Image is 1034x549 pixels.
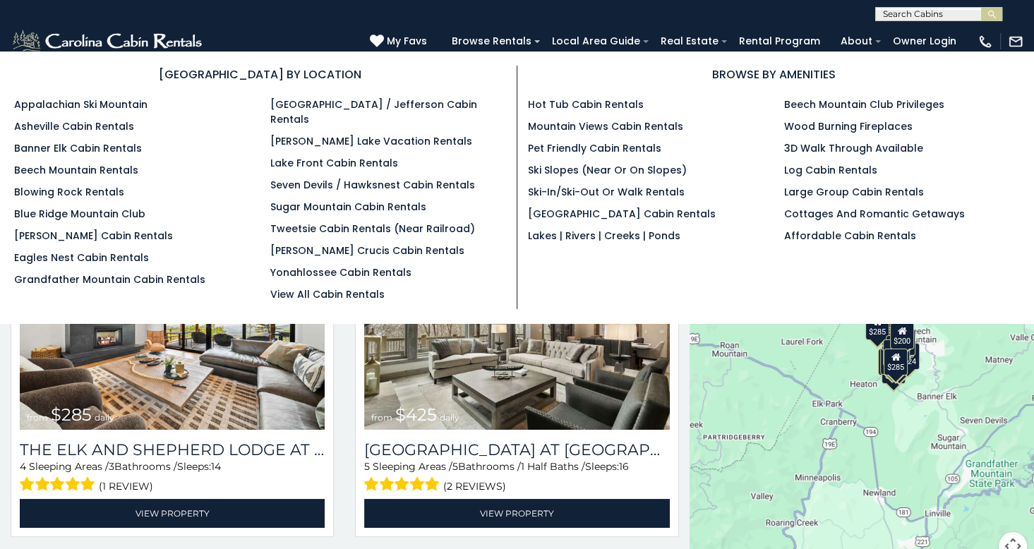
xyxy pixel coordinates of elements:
a: Lake Front Cabin Rentals [270,156,398,170]
span: $425 [395,404,437,425]
a: About [834,30,879,52]
a: [GEOGRAPHIC_DATA] at [GEOGRAPHIC_DATA] [364,440,669,459]
span: 16 [619,460,629,473]
div: $200 [890,322,914,349]
a: [GEOGRAPHIC_DATA] Cabin Rentals [528,207,716,221]
span: 5 [452,460,458,473]
div: $215 [882,356,906,383]
a: My Favs [370,34,431,49]
a: [PERSON_NAME] Lake Vacation Rentals [270,134,472,148]
span: daily [95,412,114,423]
a: Asheville Cabin Rentals [14,119,134,133]
div: Sleeping Areas / Bathrooms / Sleeps: [364,459,669,495]
a: Sunset Ridge Hideaway at Eagles Nest from $425 daily [364,225,669,430]
span: 4 [20,460,26,473]
a: View Property [364,499,669,528]
a: Large Group Cabin Rentals [784,185,924,199]
div: $230 [879,347,903,374]
a: Sugar Mountain Cabin Rentals [270,200,426,214]
a: Beech Mountain Rentals [14,163,138,177]
img: Sunset Ridge Hideaway at Eagles Nest [364,225,669,430]
a: Owner Login [886,30,963,52]
a: Pet Friendly Cabin Rentals [528,141,661,155]
span: 5 [364,460,370,473]
div: $285 [865,313,889,339]
a: [PERSON_NAME] Cabin Rentals [14,229,173,243]
div: $424 [896,343,920,370]
a: The Elk And Shepherd Lodge at [GEOGRAPHIC_DATA] [20,440,325,459]
a: Affordable Cabin Rentals [784,229,916,243]
a: Rental Program [732,30,827,52]
a: View All Cabin Rentals [270,287,385,301]
img: The Elk And Shepherd Lodge at Eagles Nest [20,225,325,430]
span: 1 Half Baths / [521,460,585,473]
img: White-1-2.png [11,28,206,56]
h3: [GEOGRAPHIC_DATA] BY LOCATION [14,66,506,83]
span: 3 [109,460,114,473]
span: $285 [51,404,92,425]
a: [PERSON_NAME] Crucis Cabin Rentals [270,243,464,258]
a: Beech Mountain Club Privileges [784,97,944,111]
a: Hot Tub Cabin Rentals [528,97,644,111]
a: Grandfather Mountain Cabin Rentals [14,272,205,286]
a: Eagles Nest Cabin Rentals [14,251,149,265]
a: Blue Ridge Mountain Club [14,207,145,221]
a: [GEOGRAPHIC_DATA] / Jefferson Cabin Rentals [270,97,477,126]
a: Mountain Views Cabin Rentals [528,119,683,133]
span: from [371,412,392,423]
span: daily [440,412,459,423]
a: Banner Elk Cabin Rentals [14,141,142,155]
a: Appalachian Ski Mountain [14,97,148,111]
h3: BROWSE BY AMENITIES [528,66,1021,83]
img: mail-regular-white.png [1008,34,1023,49]
a: Blowing Rock Rentals [14,185,124,199]
span: My Favs [387,34,427,49]
span: from [27,412,48,423]
img: phone-regular-white.png [978,34,993,49]
a: Cottages and Romantic Getaways [784,207,965,221]
a: The Elk And Shepherd Lodge at Eagles Nest from $285 daily [20,225,325,430]
div: $250 [887,350,911,377]
a: Seven Devils / Hawksnest Cabin Rentals [270,178,475,192]
div: $305 [878,349,902,375]
a: Log Cabin Rentals [784,163,877,177]
h3: Sunset Ridge Hideaway at Eagles Nest [364,440,669,459]
a: Wood Burning Fireplaces [784,119,913,133]
div: $285 [884,349,908,375]
a: 3D Walk Through Available [784,141,923,155]
a: Ski Slopes (Near or On Slopes) [528,163,687,177]
a: Lakes | Rivers | Creeks | Ponds [528,229,680,243]
div: Sleeping Areas / Bathrooms / Sleeps: [20,459,325,495]
a: Ski-in/Ski-Out or Walk Rentals [528,185,685,199]
a: Yonahlossee Cabin Rentals [270,265,411,279]
h3: The Elk And Shepherd Lodge at Eagles Nest [20,440,325,459]
a: Local Area Guide [545,30,647,52]
span: 14 [211,460,221,473]
a: Tweetsie Cabin Rentals (Near Railroad) [270,222,475,236]
span: (2 reviews) [443,477,506,495]
a: Real Estate [654,30,726,52]
a: Browse Rentals [445,30,539,52]
span: (1 review) [99,477,153,495]
a: View Property [20,499,325,528]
